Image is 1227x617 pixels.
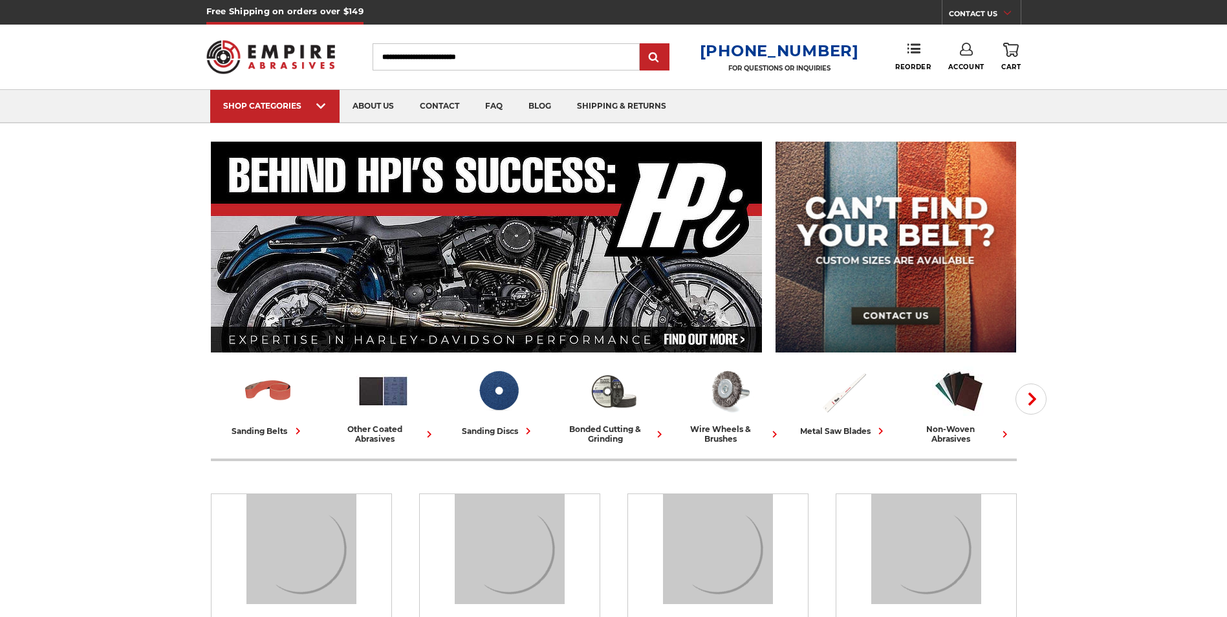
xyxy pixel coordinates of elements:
button: Next [1015,384,1047,415]
img: Sanding Belts [241,364,295,418]
a: [PHONE_NUMBER] [700,41,859,60]
img: Other Coated Abrasives [356,364,410,418]
a: bonded cutting & grinding [561,364,666,444]
img: Bonded Cutting & Grinding [871,494,981,604]
a: CONTACT US [949,6,1021,25]
img: Sanding Discs [472,364,525,418]
a: sanding belts [216,364,321,438]
a: non-woven abrasives [907,364,1012,444]
a: about us [340,90,407,123]
span: Cart [1001,63,1021,71]
img: Metal Saw Blades [817,364,871,418]
span: Account [948,63,984,71]
div: SHOP CATEGORIES [223,101,327,111]
input: Submit [642,45,668,70]
a: contact [407,90,472,123]
img: Sanding Belts [246,494,356,604]
div: sanding belts [232,424,305,438]
div: wire wheels & brushes [677,424,781,444]
div: sanding discs [462,424,535,438]
img: Banner for an interview featuring Horsepower Inc who makes Harley performance upgrades featured o... [211,142,763,352]
span: Reorder [895,63,931,71]
a: faq [472,90,516,123]
a: metal saw blades [792,364,896,438]
a: Reorder [895,43,931,70]
p: FOR QUESTIONS OR INQUIRIES [700,64,859,72]
a: wire wheels & brushes [677,364,781,444]
img: Bonded Cutting & Grinding [587,364,640,418]
div: non-woven abrasives [907,424,1012,444]
img: promo banner for custom belts. [776,142,1016,352]
div: other coated abrasives [331,424,436,444]
img: Empire Abrasives [206,32,336,82]
a: other coated abrasives [331,364,436,444]
a: blog [516,90,564,123]
a: shipping & returns [564,90,679,123]
img: Wire Wheels & Brushes [702,364,755,418]
div: bonded cutting & grinding [561,424,666,444]
img: Other Coated Abrasives [455,494,565,604]
a: sanding discs [446,364,551,438]
a: Cart [1001,43,1021,71]
img: Non-woven Abrasives [932,364,986,418]
img: Sanding Discs [663,494,773,604]
div: metal saw blades [800,424,887,438]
